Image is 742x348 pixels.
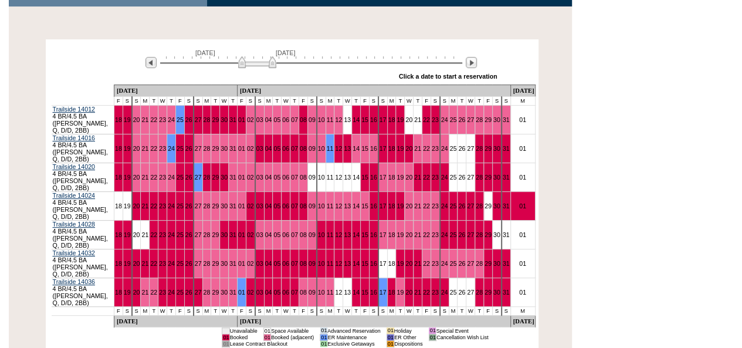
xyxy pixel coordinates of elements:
a: 18 [115,289,122,296]
a: 07 [291,145,298,152]
a: 11 [327,231,334,238]
a: 15 [361,202,368,210]
a: 28 [476,260,483,267]
a: 15 [361,289,368,296]
a: 17 [380,145,387,152]
a: 15 [361,174,368,181]
a: 29 [484,260,492,267]
a: 10 [318,231,325,238]
a: 16 [370,289,377,296]
a: 08 [300,231,307,238]
a: 14 [353,289,360,296]
a: 21 [414,202,421,210]
a: 04 [265,231,272,238]
a: 24 [168,260,175,267]
a: 25 [177,231,184,238]
a: 08 [300,202,307,210]
a: 30 [221,116,228,123]
a: 14 [353,145,360,152]
a: 28 [204,116,211,123]
a: 20 [405,260,412,267]
a: 15 [361,260,368,267]
a: 30 [221,202,228,210]
a: 12 [335,202,342,210]
a: 22 [423,202,430,210]
a: 12 [335,260,342,267]
a: 25 [177,289,184,296]
a: 22 [150,145,157,152]
a: 23 [159,174,166,181]
a: 31 [229,231,236,238]
a: 29 [212,289,219,296]
a: 01 [519,202,526,210]
a: 24 [168,174,175,181]
a: 21 [414,174,421,181]
a: 23 [432,231,439,238]
a: 20 [405,289,412,296]
a: 29 [484,289,492,296]
a: 30 [221,231,228,238]
a: 29 [484,231,492,238]
a: Trailside 14016 [53,134,95,141]
a: 30 [493,289,500,296]
a: 13 [344,231,351,238]
a: 28 [476,174,483,181]
a: 02 [247,231,254,238]
a: 27 [467,231,474,238]
a: 28 [204,145,211,152]
a: 30 [221,174,228,181]
a: 20 [133,116,140,123]
a: 26 [185,260,192,267]
a: 13 [344,145,351,152]
a: 11 [327,116,334,123]
a: 20 [133,289,140,296]
a: 01 [238,231,245,238]
a: 05 [273,289,280,296]
a: 10 [318,202,325,210]
a: 21 [141,289,148,296]
a: 31 [229,260,236,267]
a: 23 [432,289,439,296]
a: 21 [141,202,148,210]
a: 19 [124,116,131,123]
a: 22 [423,145,430,152]
a: 22 [150,202,157,210]
a: 03 [256,116,263,123]
a: 07 [291,260,298,267]
td: [DATE] [114,85,237,96]
a: 30 [493,202,500,210]
a: 08 [300,174,307,181]
a: 31 [229,145,236,152]
a: 20 [133,174,140,181]
a: 26 [458,116,465,123]
a: 02 [247,145,254,152]
a: 18 [388,145,395,152]
a: 02 [247,116,254,123]
a: 09 [309,260,316,267]
a: 03 [256,260,263,267]
a: 28 [476,231,483,238]
a: 28 [204,202,211,210]
a: 28 [476,202,483,210]
a: 25 [177,174,184,181]
a: 31 [229,174,236,181]
a: 17 [380,231,387,238]
a: 23 [159,289,166,296]
a: 18 [115,231,122,238]
a: 20 [405,231,412,238]
a: 24 [441,231,448,238]
a: 24 [441,116,448,123]
a: 04 [265,174,272,181]
a: Trailside 14024 [53,192,95,199]
a: 04 [265,202,272,210]
a: 03 [256,289,263,296]
a: 02 [247,260,254,267]
a: 22 [423,116,430,123]
a: 18 [388,174,395,181]
a: 18 [115,145,122,152]
a: 17 [380,174,387,181]
a: 09 [309,202,316,210]
a: 30 [493,174,500,181]
a: 23 [432,260,439,267]
a: Trailside 14012 [53,106,95,113]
